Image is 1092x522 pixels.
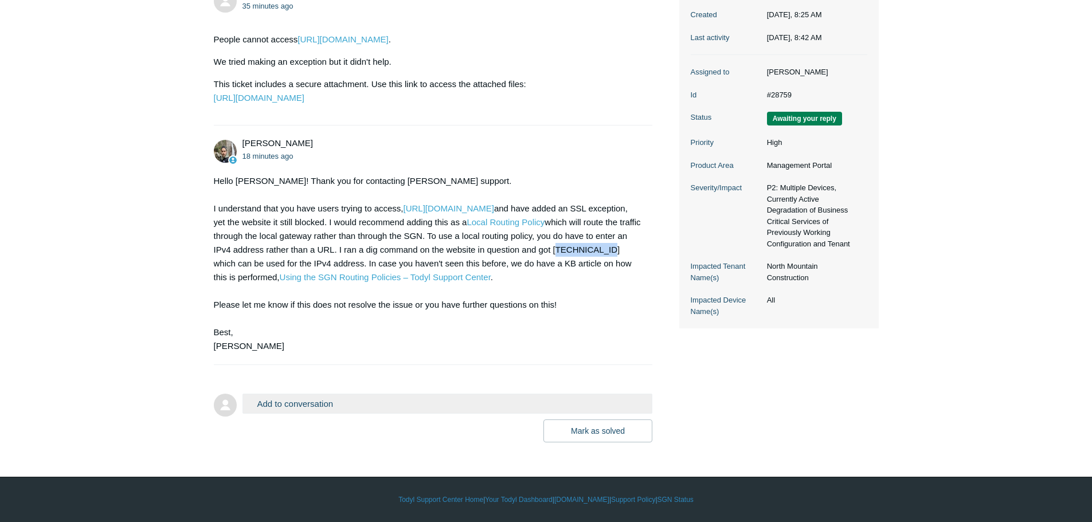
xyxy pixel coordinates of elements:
dt: Product Area [691,160,761,171]
p: This ticket includes a secure attachment. Use this link to access the attached files: [214,77,641,105]
dd: [PERSON_NAME] [761,66,867,78]
dt: Status [691,112,761,123]
time: 10/08/2025, 08:25 [767,10,822,19]
a: [DOMAIN_NAME] [554,494,609,505]
dt: Created [691,9,761,21]
dt: Priority [691,137,761,148]
button: Mark as solved [543,419,652,442]
dd: All [761,295,867,306]
a: Support Policy [611,494,655,505]
button: Add to conversation [242,394,653,414]
dt: Assigned to [691,66,761,78]
p: We tried making an exception but it didn't help. [214,55,641,69]
a: [URL][DOMAIN_NAME] [214,93,304,103]
dt: Last activity [691,32,761,44]
time: 10/08/2025, 08:42 [242,152,293,160]
a: [URL][DOMAIN_NAME] [404,203,494,213]
dd: #28759 [761,89,867,101]
a: Using the SGN Routing Policies – Todyl Support Center [280,272,491,282]
a: [URL][DOMAIN_NAME] [298,34,388,44]
dt: Severity/Impact [691,182,761,194]
a: Todyl Support Center Home [398,494,483,505]
div: | | | | [214,494,879,505]
dt: Impacted Tenant Name(s) [691,261,761,283]
dt: Id [691,89,761,101]
dd: North Mountain Construction [761,261,867,283]
a: Local Routing Policy [467,217,545,227]
time: 10/08/2025, 08:42 [767,33,822,42]
dt: Impacted Device Name(s) [691,295,761,317]
span: Michael Tjader [242,138,313,148]
dd: P2: Multiple Devices, Currently Active Degradation of Business Critical Services of Previously Wo... [761,182,867,249]
div: Hello [PERSON_NAME]! Thank you for contacting [PERSON_NAME] support. I understand that you have u... [214,174,641,353]
time: 10/08/2025, 08:25 [242,2,293,10]
p: People cannot access . [214,33,641,46]
a: SGN Status [657,494,694,505]
dd: High [761,137,867,148]
a: Your Todyl Dashboard [485,494,552,505]
span: We are waiting for you to respond [767,112,842,125]
dd: Management Portal [761,160,867,171]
